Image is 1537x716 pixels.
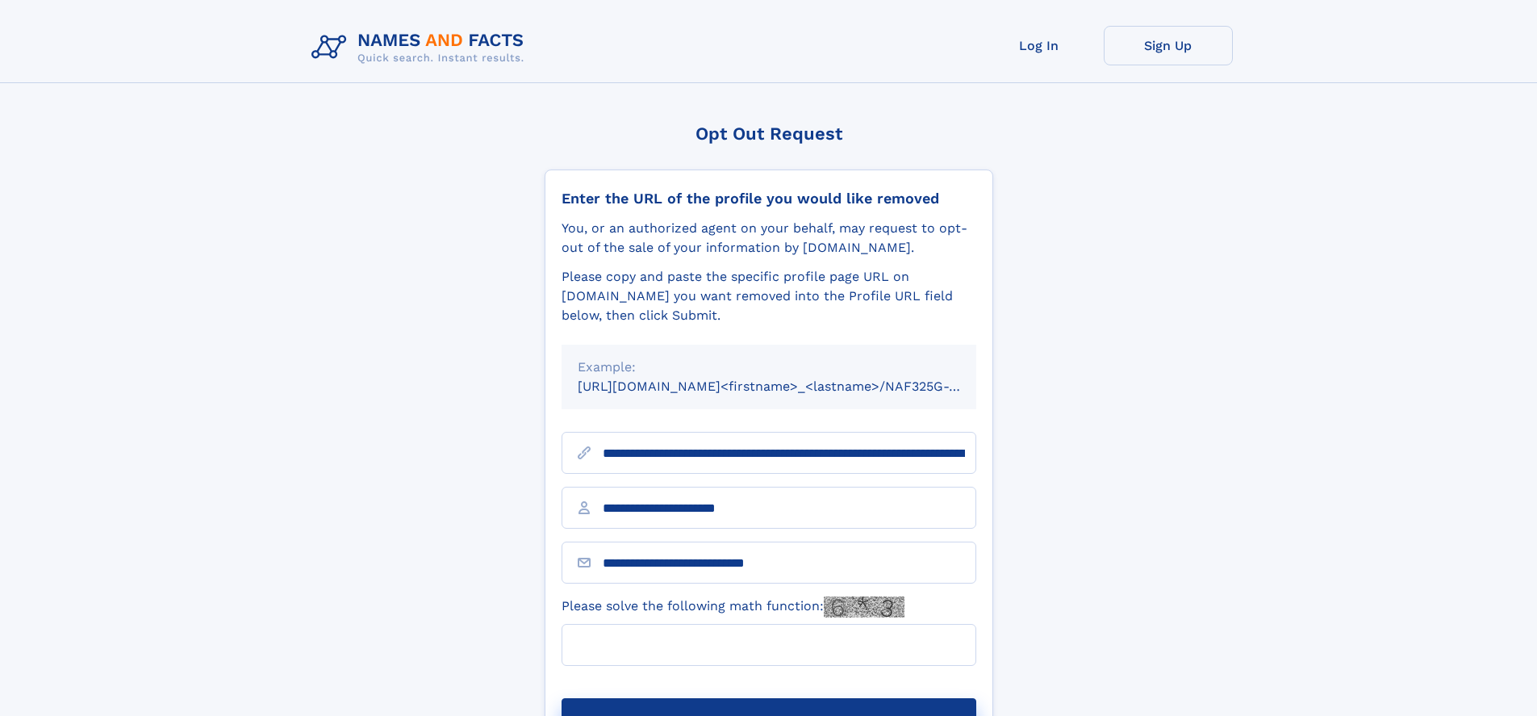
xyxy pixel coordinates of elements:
div: Example: [578,358,960,377]
a: Sign Up [1104,26,1233,65]
div: Enter the URL of the profile you would like removed [562,190,976,207]
div: Opt Out Request [545,124,993,144]
label: Please solve the following math function: [562,597,904,618]
a: Log In [975,26,1104,65]
img: Logo Names and Facts [305,26,537,69]
div: You, or an authorized agent on your behalf, may request to opt-out of the sale of your informatio... [562,219,976,258]
small: [URL][DOMAIN_NAME]<firstname>_<lastname>/NAF325G-xxxxxxxx [578,379,1007,394]
div: Please copy and paste the specific profile page URL on [DOMAIN_NAME] you want removed into the Pr... [562,267,976,325]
